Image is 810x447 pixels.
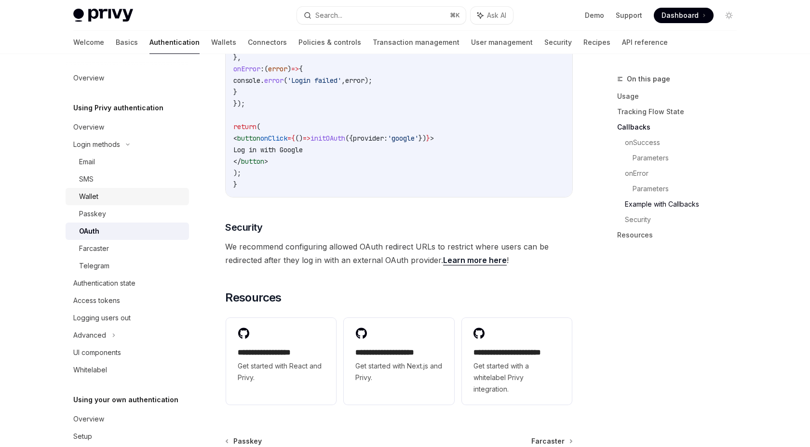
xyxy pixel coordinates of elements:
a: onError [625,166,744,181]
div: Login methods [73,139,120,150]
span: Ask AI [487,11,506,20]
div: Logging users out [73,312,131,324]
a: Wallets [211,31,236,54]
span: onClick [260,134,287,143]
span: { [291,134,295,143]
a: Wallet [66,188,189,205]
span: ⌘ K [450,12,460,19]
div: Whitelabel [73,364,107,376]
span: () [295,134,303,143]
div: Passkey [79,208,106,220]
span: Security [225,221,262,234]
span: initOAuth [310,134,345,143]
a: SMS [66,171,189,188]
span: } [233,180,237,189]
a: Whitelabel [66,361,189,379]
a: Support [616,11,642,20]
span: { [299,65,303,73]
span: } [233,88,237,96]
a: Overview [66,410,189,428]
h5: Using Privy authentication [73,102,163,114]
span: Log in with Google [233,145,303,154]
a: API reference [622,31,668,54]
a: onSuccess [625,135,744,150]
span: error [345,76,364,85]
span: }) [418,134,426,143]
a: Access tokens [66,292,189,309]
div: Setup [73,431,92,442]
a: OAuth [66,223,189,240]
span: ) [287,65,291,73]
a: Overview [66,118,189,136]
span: , [341,76,345,85]
a: Usage [617,89,744,104]
span: ( [264,65,268,73]
a: Connectors [248,31,287,54]
div: OAuth [79,225,99,237]
button: Toggle dark mode [721,8,737,23]
span: onError [233,65,260,73]
a: Basics [116,31,138,54]
span: }); [233,99,245,108]
span: Farcaster [531,436,565,446]
a: Logging users out [66,309,189,327]
div: Access tokens [73,295,120,306]
span: On this page [627,73,670,85]
span: Dashboard [661,11,699,20]
span: button [241,157,264,166]
span: button [237,134,260,143]
span: console [233,76,260,85]
a: Dashboard [654,8,714,23]
a: Parameters [633,181,744,197]
a: Overview [66,69,189,87]
span: }, [233,53,241,62]
span: ); [364,76,372,85]
span: error [268,65,287,73]
img: light logo [73,9,133,22]
div: Telegram [79,260,109,272]
a: Tracking Flow State [617,104,744,119]
div: Overview [73,121,104,133]
div: Email [79,156,95,168]
span: ( [283,76,287,85]
span: Get started with Next.js and Privy. [355,360,442,383]
span: < [233,134,237,143]
a: Example with Callbacks [625,197,744,212]
div: SMS [79,173,94,185]
a: Setup [66,428,189,445]
a: Security [544,31,572,54]
span: => [291,65,299,73]
a: Authentication [149,31,200,54]
span: > [430,134,434,143]
a: User management [471,31,533,54]
span: ); [233,169,241,177]
a: Policies & controls [298,31,361,54]
button: Search...⌘K [297,7,466,24]
div: Authentication state [73,277,135,289]
div: Overview [73,72,104,84]
a: Farcaster [66,240,189,257]
span: error [264,76,283,85]
a: Welcome [73,31,104,54]
div: Overview [73,413,104,425]
span: . [260,76,264,85]
div: Advanced [73,329,106,341]
span: > [264,157,268,166]
button: Ask AI [471,7,513,24]
a: Email [66,153,189,171]
span: We recommend configuring allowed OAuth redirect URLs to restrict where users can be redirected af... [225,240,573,267]
h5: Using your own authentication [73,394,178,406]
span: return [233,122,256,131]
a: Transaction management [373,31,459,54]
span: Passkey [233,436,262,446]
span: ({ [345,134,353,143]
a: Security [625,212,744,227]
a: Parameters [633,150,744,166]
span: 'Login failed' [287,76,341,85]
span: provider: [353,134,388,143]
span: Resources [225,290,282,305]
span: 'google' [388,134,418,143]
a: Callbacks [617,119,744,135]
a: Passkey [66,205,189,223]
span: : [260,65,264,73]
